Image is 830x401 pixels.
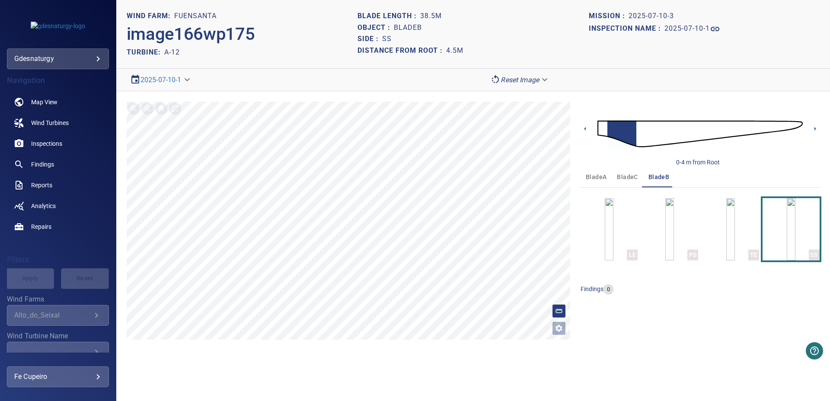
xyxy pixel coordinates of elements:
a: LE [605,198,613,260]
h1: SS [382,35,392,43]
img: d [597,109,803,159]
span: Wind Turbines [31,119,69,127]
div: 0-4 m from Root [676,158,720,167]
h2: TURBINE: [127,48,164,56]
div: gdesnaturgy [7,48,109,69]
h1: Object : [358,24,394,32]
em: Reset Image [501,76,539,84]
img: gdesnaturgy-logo [31,22,85,30]
a: reports noActive [7,175,109,196]
a: TE [726,198,735,260]
div: Alto_do_Seixal [14,311,91,319]
h1: Fuensanta [174,12,217,20]
h1: 38.5m [420,12,442,20]
h1: 4.5m [446,47,463,55]
a: map noActive [7,92,109,112]
button: SS [763,198,820,260]
img: Zoom out [140,102,154,115]
img: Toggle full page [168,102,182,115]
h1: Inspection name : [589,25,664,33]
label: Wind Turbine Name [7,333,109,340]
button: Open image filters and tagging options [552,321,566,335]
h2: A-12 [164,48,180,56]
span: findings [581,286,603,292]
div: Fe Cupeiro [14,370,102,384]
span: Analytics [31,202,56,210]
a: 2025-07-10-1 [140,76,182,84]
span: Findings [31,160,54,169]
h1: 2025-07-10-1 [664,25,710,33]
span: 0 [603,286,613,294]
button: LE [581,198,638,260]
div: Wind Turbine Name [7,342,109,363]
span: Map View [31,98,57,106]
label: Wind Farms [7,296,109,303]
a: 2025-07-10-1 [664,24,720,34]
div: PS [687,250,698,260]
span: bladeA [586,172,607,183]
h1: Side : [358,35,382,43]
h1: 2025-07-10-3 [629,12,674,20]
a: SS [787,198,795,260]
a: PS [665,198,674,260]
button: TE [702,198,759,260]
h4: Filters [7,255,109,264]
h2: image166wp175 [127,24,255,45]
div: gdesnaturgy [14,52,102,66]
span: bladeB [648,172,669,183]
h1: Blade length : [358,12,420,20]
a: findings noActive [7,154,109,175]
img: Zoom in [127,102,140,115]
img: Go home [154,102,168,115]
h1: WIND FARM: [127,12,174,20]
div: SS [809,250,820,260]
span: Repairs [31,222,51,231]
a: analytics noActive [7,196,109,216]
button: PS [641,198,698,260]
h1: bladeB [394,24,422,32]
span: bladeC [617,172,638,183]
a: windturbines noActive [7,112,109,133]
a: inspections noActive [7,133,109,154]
span: Inspections [31,139,62,148]
div: Reset Image [487,72,553,87]
h1: Distance from root : [358,47,446,55]
div: Wind Farms [7,305,109,326]
h4: Navigation [7,76,109,85]
a: repairs noActive [7,216,109,237]
h1: Mission : [589,12,629,20]
span: Reports [31,181,52,189]
div: LE [627,250,638,260]
div: 2025-07-10-1 [127,72,195,87]
div: TE [748,250,759,260]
